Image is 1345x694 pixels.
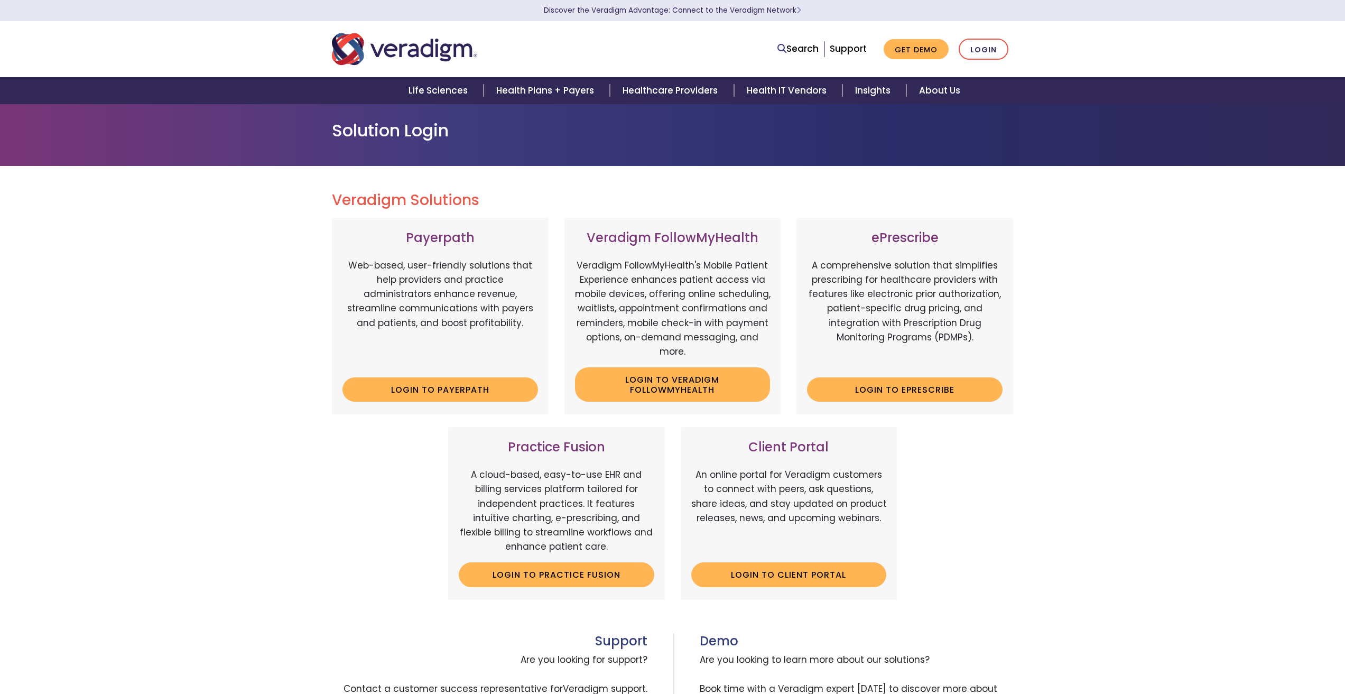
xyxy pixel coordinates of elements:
[807,258,1003,369] p: A comprehensive solution that simplifies prescribing for healthcare providers with features like ...
[734,77,842,104] a: Health IT Vendors
[959,39,1008,60] a: Login
[691,562,887,587] a: Login to Client Portal
[575,230,771,246] h3: Veradigm FollowMyHealth
[342,230,538,246] h3: Payerpath
[575,367,771,402] a: Login to Veradigm FollowMyHealth
[332,121,1014,141] h1: Solution Login
[777,42,819,56] a: Search
[342,258,538,369] p: Web-based, user-friendly solutions that help providers and practice administrators enhance revenu...
[807,377,1003,402] a: Login to ePrescribe
[575,258,771,359] p: Veradigm FollowMyHealth's Mobile Patient Experience enhances patient access via mobile devices, o...
[796,5,801,15] span: Learn More
[332,32,477,67] img: Veradigm logo
[342,377,538,402] a: Login to Payerpath
[544,5,801,15] a: Discover the Veradigm Advantage: Connect to the Veradigm NetworkLearn More
[830,42,867,55] a: Support
[842,77,906,104] a: Insights
[700,634,1014,649] h3: Demo
[396,77,484,104] a: Life Sciences
[459,440,654,455] h3: Practice Fusion
[807,230,1003,246] h3: ePrescribe
[906,77,973,104] a: About Us
[459,562,654,587] a: Login to Practice Fusion
[332,191,1014,209] h2: Veradigm Solutions
[484,77,610,104] a: Health Plans + Payers
[691,440,887,455] h3: Client Portal
[691,468,887,554] p: An online portal for Veradigm customers to connect with peers, ask questions, share ideas, and st...
[332,634,647,649] h3: Support
[610,77,734,104] a: Healthcare Providers
[884,39,949,60] a: Get Demo
[459,468,654,554] p: A cloud-based, easy-to-use EHR and billing services platform tailored for independent practices. ...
